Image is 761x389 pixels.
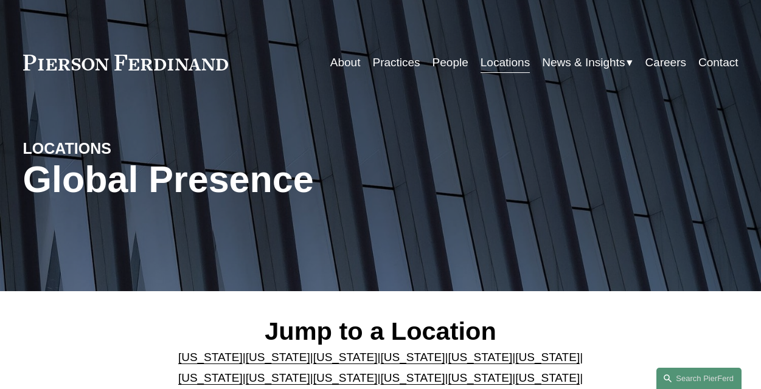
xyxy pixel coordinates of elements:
[23,159,500,201] h1: Global Presence
[178,371,243,384] a: [US_STATE]
[433,51,468,74] a: People
[448,371,512,384] a: [US_STATE]
[23,139,202,159] h4: LOCATIONS
[542,51,633,74] a: folder dropdown
[481,51,530,74] a: Locations
[515,351,580,363] a: [US_STATE]
[381,351,445,363] a: [US_STATE]
[330,51,361,74] a: About
[172,316,589,346] h2: Jump to a Location
[656,368,742,389] a: Search this site
[246,351,310,363] a: [US_STATE]
[178,351,243,363] a: [US_STATE]
[542,52,625,73] span: News & Insights
[698,51,738,74] a: Contact
[515,371,580,384] a: [US_STATE]
[381,371,445,384] a: [US_STATE]
[313,351,378,363] a: [US_STATE]
[313,371,378,384] a: [US_STATE]
[448,351,512,363] a: [US_STATE]
[645,51,686,74] a: Careers
[372,51,420,74] a: Practices
[246,371,310,384] a: [US_STATE]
